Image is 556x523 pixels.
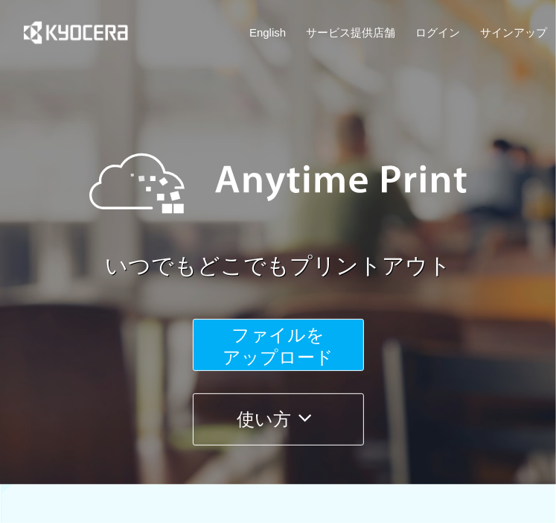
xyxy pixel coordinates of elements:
button: 使い方 [193,393,364,446]
a: English [249,25,286,40]
button: ファイルを​​アップロード [193,319,364,371]
span: ファイルを ​​アップロード [223,325,333,367]
a: サービス提供店舗 [306,25,395,40]
a: ログイン [415,25,460,40]
a: サインアップ [480,25,547,40]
